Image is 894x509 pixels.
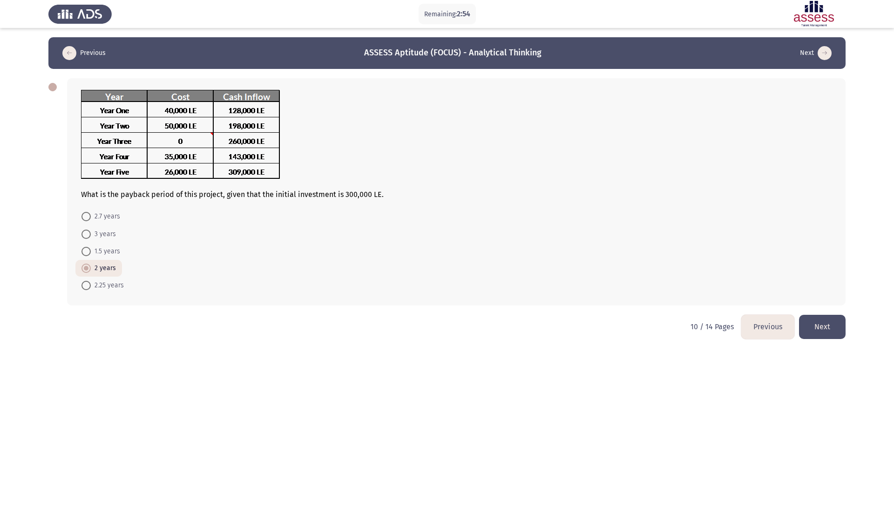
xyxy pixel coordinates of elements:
[60,46,108,61] button: load previous page
[741,315,794,339] button: load previous page
[91,211,120,222] span: 2.7 years
[782,1,846,27] img: Assessment logo of ASSESS Focus 4 Module Assessment (EN/AR) (Advanced - IB)
[91,229,116,240] span: 3 years
[457,9,470,18] span: 2:54
[424,8,470,20] p: Remaining:
[91,263,116,274] span: 2 years
[364,47,542,59] h3: ASSESS Aptitude (FOCUS) - Analytical Thinking
[691,322,734,331] p: 10 / 14 Pages
[799,315,846,339] button: load next page
[81,90,832,199] div: What is the payback period of this project, given that the initial investment is 300,000 LE.
[81,90,280,179] img: RU5fUk5DXzU4LnBuZzE2OTEzMTY4OTIzNzI=.png
[91,246,120,257] span: 1.5 years
[91,280,124,291] span: 2.25 years
[48,1,112,27] img: Assess Talent Management logo
[797,46,834,61] button: load next page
